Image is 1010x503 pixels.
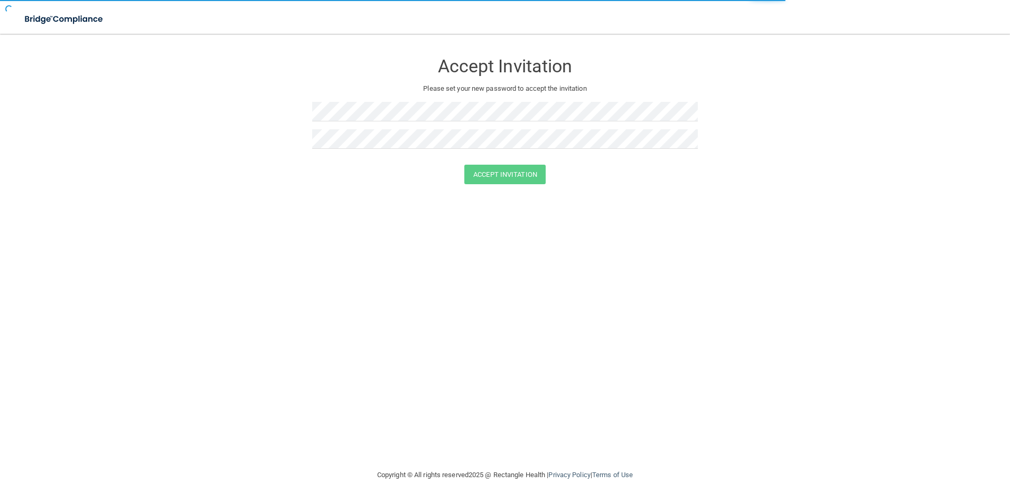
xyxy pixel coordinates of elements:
[548,471,590,479] a: Privacy Policy
[312,56,698,76] h3: Accept Invitation
[312,458,698,492] div: Copyright © All rights reserved 2025 @ Rectangle Health | |
[592,471,633,479] a: Terms of Use
[464,165,546,184] button: Accept Invitation
[320,82,690,95] p: Please set your new password to accept the invitation
[16,8,113,30] img: bridge_compliance_login_screen.278c3ca4.svg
